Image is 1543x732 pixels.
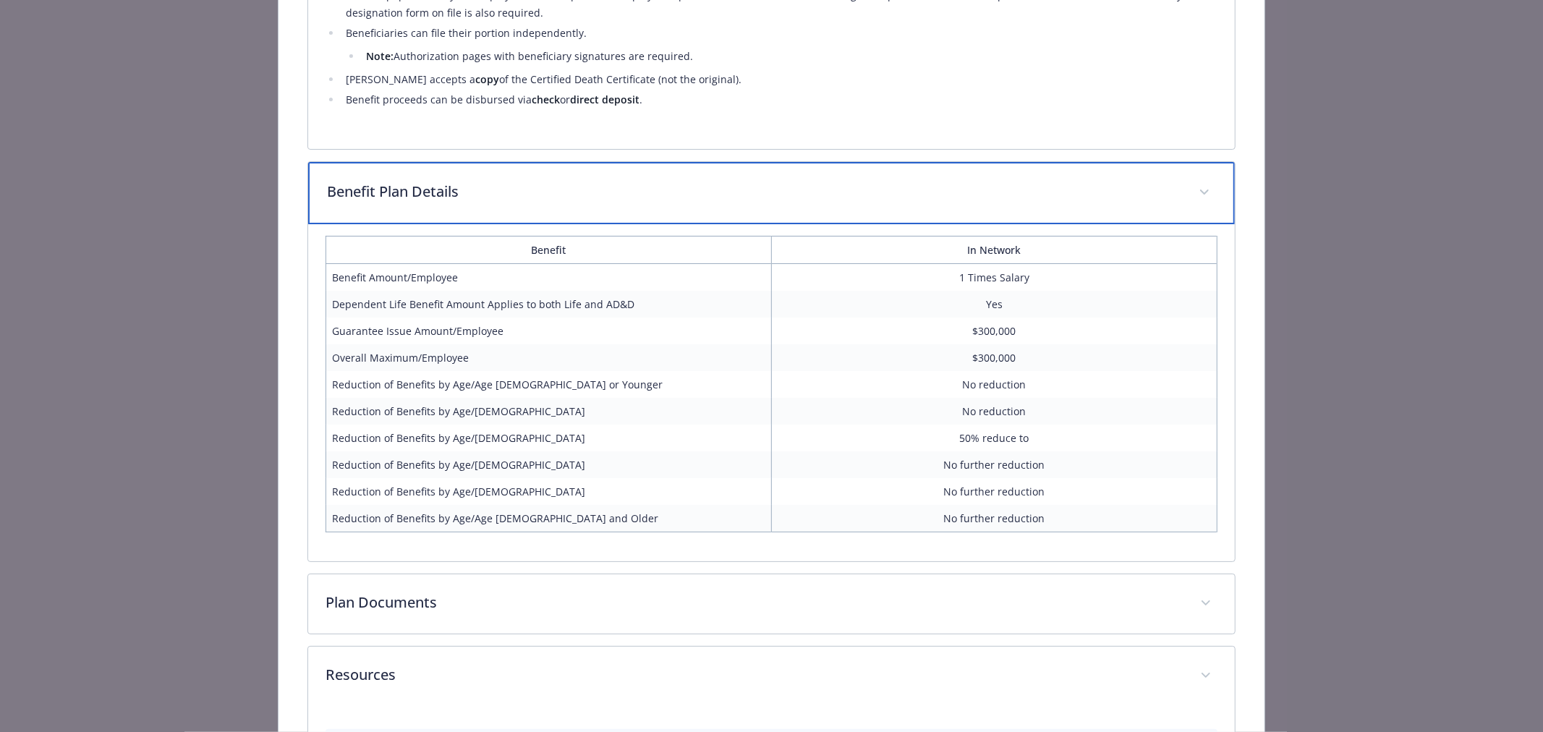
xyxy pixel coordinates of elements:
[532,93,560,106] strong: check
[771,451,1217,478] td: No further reduction
[366,49,394,63] strong: Note:
[771,478,1217,505] td: No further reduction
[308,162,1235,224] div: Benefit Plan Details
[771,371,1217,398] td: No reduction
[326,425,771,451] td: Reduction of Benefits by Age/[DEMOGRAPHIC_DATA]
[326,451,771,478] td: Reduction of Benefits by Age/[DEMOGRAPHIC_DATA]
[326,371,771,398] td: Reduction of Benefits by Age/Age [DEMOGRAPHIC_DATA] or Younger
[308,574,1235,634] div: Plan Documents
[326,398,771,425] td: Reduction of Benefits by Age/[DEMOGRAPHIC_DATA]
[771,263,1217,291] td: 1 Times Salary
[326,478,771,505] td: Reduction of Benefits by Age/[DEMOGRAPHIC_DATA]
[326,505,771,532] td: Reduction of Benefits by Age/Age [DEMOGRAPHIC_DATA] and Older
[570,93,639,106] strong: direct deposit
[308,224,1235,561] div: Benefit Plan Details
[327,181,1181,203] p: Benefit Plan Details
[308,647,1235,706] div: Resources
[326,263,771,291] td: Benefit Amount/Employee
[771,318,1217,344] td: $300,000
[326,592,1183,613] p: Plan Documents
[771,236,1217,263] th: In Network
[341,71,1217,88] li: [PERSON_NAME] accepts a of the Certified Death Certificate (not the original).
[326,664,1183,686] p: Resources
[326,236,771,263] th: Benefit
[771,505,1217,532] td: No further reduction
[771,344,1217,371] td: $300,000
[326,344,771,371] td: Overall Maximum/Employee
[326,318,771,344] td: Guarantee Issue Amount/Employee
[475,72,499,86] strong: copy
[341,91,1217,108] li: Benefit proceeds can be disbursed via or .
[771,425,1217,451] td: 50% reduce to
[326,291,771,318] td: Dependent Life Benefit Amount Applies to both Life and AD&D
[771,398,1217,425] td: No reduction
[362,48,1217,65] li: Authorization pages with beneficiary signatures are required.
[771,291,1217,318] td: Yes
[341,25,1217,65] li: Beneficiaries can file their portion independently.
